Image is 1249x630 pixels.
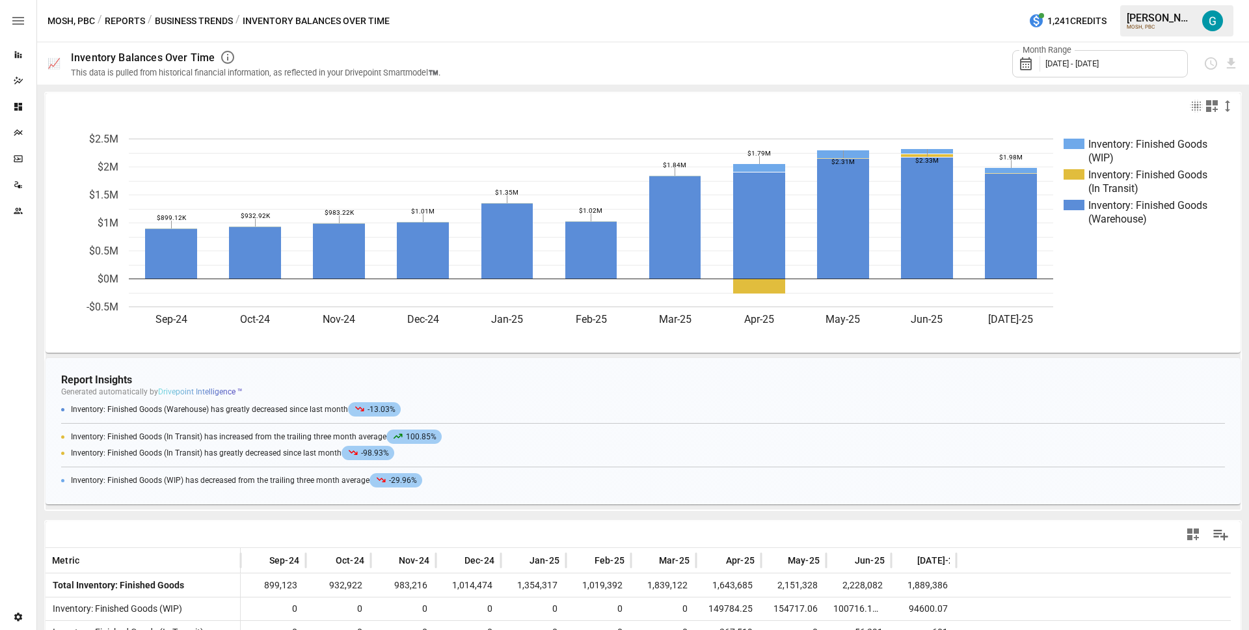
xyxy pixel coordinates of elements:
[316,551,334,569] button: Sort
[464,554,494,567] span: Dec-24
[417,603,427,614] span: 0
[155,13,233,29] button: Business Trends
[911,313,943,325] text: Jun-25
[1088,152,1114,164] text: (WIP)
[157,214,187,221] text: $899.12K
[312,574,364,597] span: 932,922
[703,603,753,614] span: 149784.25
[491,313,523,325] text: Jan-25
[342,446,394,460] span: -98.93%
[71,68,440,77] div: This data is pulled from historical financial information, as reflected in your Drivepoint Smartm...
[1206,520,1235,549] button: Manage Columns
[442,574,494,597] span: 1,014,474
[677,603,688,614] span: 0
[706,551,725,569] button: Sort
[98,273,118,285] text: $0M
[744,313,774,325] text: Apr-25
[726,554,755,567] span: Apr-25
[386,430,442,444] span: 100.85%
[1047,13,1107,29] span: 1,241 Credits
[87,301,118,313] text: -$0.5M
[1194,3,1231,39] button: Gavin Acres
[407,313,439,325] text: Dec-24
[1127,24,1194,30] div: MOSH, PBC
[269,554,299,567] span: Sep-24
[155,313,187,325] text: Sep-24
[250,551,268,569] button: Sort
[52,554,79,567] span: Metric
[98,217,118,229] text: $1M
[1202,10,1223,31] div: Gavin Acres
[639,551,658,569] button: Sort
[1019,44,1075,56] label: Month Range
[1127,12,1194,24] div: [PERSON_NAME]
[61,387,1225,396] p: Generated automatically by
[1088,199,1207,212] text: Inventory: Finished Goods
[1224,56,1239,71] button: Download report
[482,603,492,614] span: 0
[399,554,429,567] span: Nov-24
[612,603,623,614] span: 0
[81,551,99,569] button: Sort
[61,374,1225,386] h4: Report Insights
[47,603,182,614] span: Inventory: Finished Goods (WIP)
[377,574,429,597] span: 983,216
[71,51,215,64] div: Inventory Balances Over Time
[768,551,786,569] button: Sort
[89,133,118,145] text: $2.5M
[89,245,118,257] text: $0.5M
[98,13,102,29] div: /
[105,13,145,29] button: Reports
[1088,169,1207,181] text: Inventory: Finished Goods
[898,574,950,597] span: 1,889,386
[158,387,243,396] span: Drivepoint Intelligence ™
[47,13,95,29] button: MOSH, PBC
[904,603,948,614] span: 94600.07
[47,580,184,590] span: Total Inventory: Finished Goods
[747,150,771,157] text: $1.79M
[352,603,362,614] span: 0
[507,574,559,597] span: 1,354,317
[999,154,1023,161] text: $1.98M
[411,208,435,215] text: $1.01M
[445,551,463,569] button: Sort
[1203,56,1218,71] button: Schedule report
[241,212,271,219] text: $932.92K
[336,554,364,567] span: Oct-24
[369,473,422,487] span: -29.96%
[1088,213,1147,225] text: (Warehouse)
[379,551,397,569] button: Sort
[46,119,1231,353] svg: A chart.
[828,603,924,614] span: 100716.18000000001
[831,158,855,165] text: $2.31M
[768,603,818,614] span: 154717.06
[235,13,240,29] div: /
[348,402,401,417] span: -13.03%
[47,57,60,70] div: 📈
[530,554,559,567] span: Jan-25
[71,448,397,458] span: Inventory: Finished Goods (In Transit) has greatly decreased since last month
[663,161,686,169] text: $1.84M
[547,603,557,614] span: 0
[788,554,820,567] span: May-25
[71,476,425,485] span: Inventory: Finished Goods (WIP) has decreased from the trailing three month average
[638,574,690,597] span: 1,839,122
[240,313,270,325] text: Oct-24
[703,574,755,597] span: 1,643,685
[576,313,607,325] text: Feb-25
[247,574,299,597] span: 899,123
[659,554,690,567] span: Mar-25
[572,574,624,597] span: 1,019,392
[495,189,518,196] text: $1.35M
[71,405,404,414] span: Inventory: Finished Goods (Warehouse) has greatly decreased since last month
[575,551,593,569] button: Sort
[510,551,528,569] button: Sort
[89,189,118,201] text: $1.5M
[98,161,118,173] text: $2M
[917,554,960,567] span: [DATE]-25
[325,209,355,216] text: $983.22K
[826,313,860,325] text: May-25
[1088,182,1138,195] text: (In Transit)
[1088,138,1207,150] text: Inventory: Finished Goods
